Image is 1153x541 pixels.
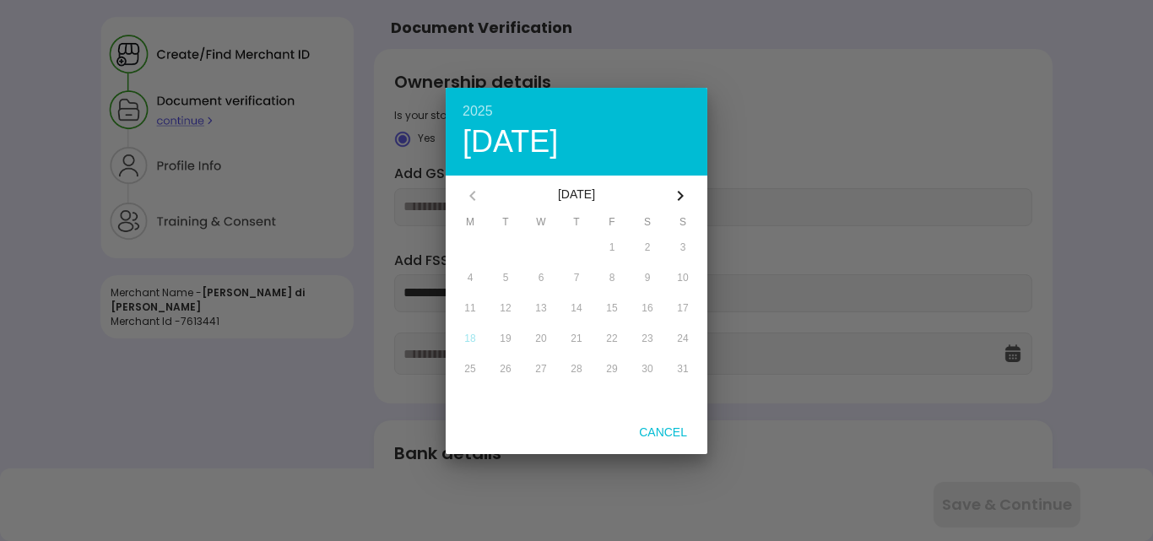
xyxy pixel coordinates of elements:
[630,263,665,292] button: 9
[665,263,701,292] button: 10
[606,363,617,375] span: 29
[665,233,701,262] button: 3
[594,294,630,322] button: 15
[641,333,652,344] span: 23
[452,216,488,233] span: M
[559,263,594,292] button: 7
[609,241,615,253] span: 1
[539,272,544,284] span: 6
[625,417,701,447] button: Cancel
[594,263,630,292] button: 8
[464,363,475,375] span: 25
[665,354,701,383] button: 31
[488,263,523,292] button: 5
[630,324,665,353] button: 23
[523,263,559,292] button: 6
[571,333,582,344] span: 21
[488,294,523,322] button: 12
[641,302,652,314] span: 16
[680,241,686,253] span: 3
[606,302,617,314] span: 15
[452,294,488,322] button: 11
[677,333,688,344] span: 24
[630,294,665,322] button: 16
[452,324,488,353] button: 18
[645,272,651,284] span: 9
[571,302,582,314] span: 14
[625,425,701,439] span: Cancel
[559,324,594,353] button: 21
[677,363,688,375] span: 31
[523,216,559,233] span: W
[665,216,701,233] span: S
[500,333,511,344] span: 19
[452,354,488,383] button: 25
[594,233,630,262] button: 1
[594,216,630,233] span: F
[523,354,559,383] button: 27
[535,363,546,375] span: 27
[468,272,474,284] span: 4
[645,241,651,253] span: 2
[488,354,523,383] button: 26
[464,333,475,344] span: 18
[559,354,594,383] button: 28
[463,105,690,118] div: 2025
[523,294,559,322] button: 13
[665,294,701,322] button: 17
[535,333,546,344] span: 20
[535,302,546,314] span: 13
[559,216,594,233] span: T
[630,354,665,383] button: 30
[630,233,665,262] button: 2
[488,324,523,353] button: 19
[500,363,511,375] span: 26
[641,363,652,375] span: 30
[574,272,580,284] span: 7
[452,263,488,292] button: 4
[488,216,523,233] span: T
[559,294,594,322] button: 14
[493,176,660,216] div: [DATE]
[594,354,630,383] button: 29
[677,302,688,314] span: 17
[606,333,617,344] span: 22
[503,272,509,284] span: 5
[500,302,511,314] span: 12
[677,272,688,284] span: 10
[464,302,475,314] span: 11
[609,272,615,284] span: 8
[630,216,665,233] span: S
[665,324,701,353] button: 24
[594,324,630,353] button: 22
[571,363,582,375] span: 28
[523,324,559,353] button: 20
[463,127,690,157] div: [DATE]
